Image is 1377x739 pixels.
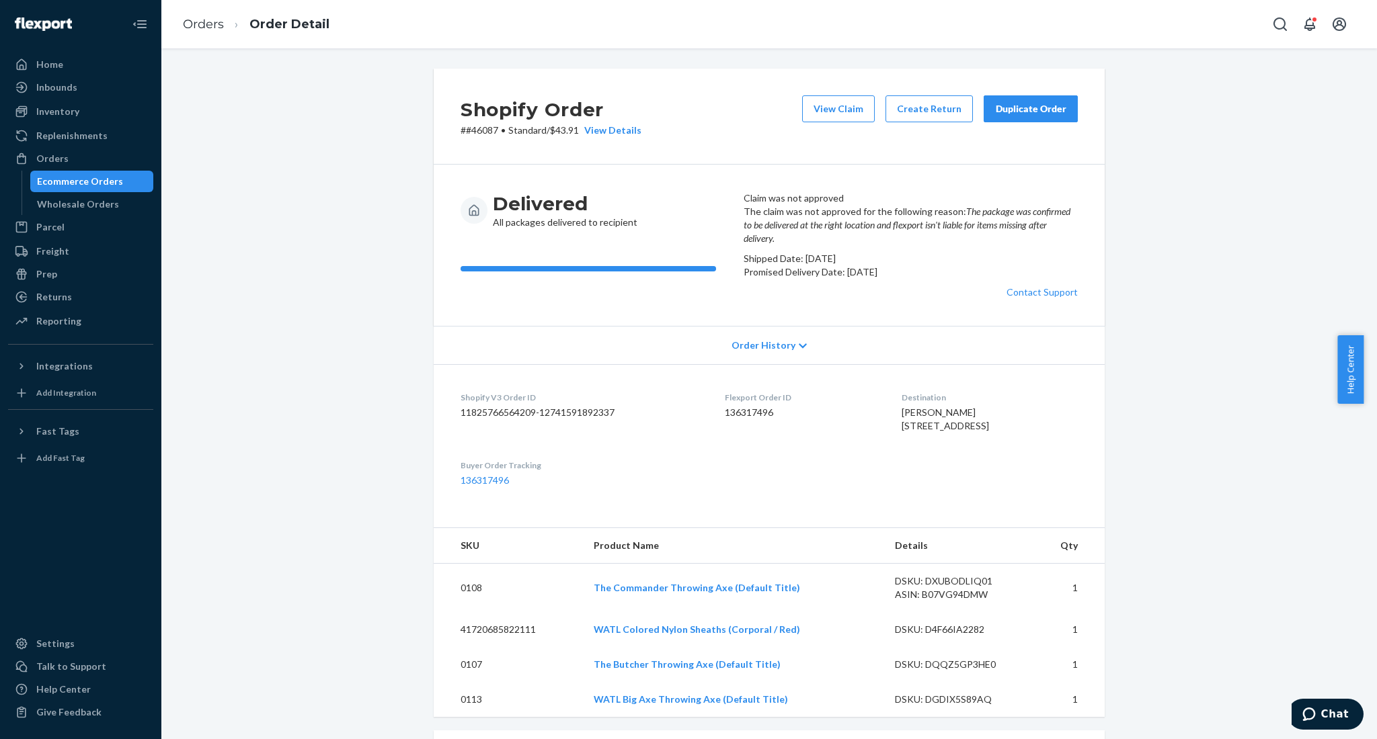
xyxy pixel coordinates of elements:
[895,658,1021,671] div: DSKU: DQQZ5GP3HE0
[36,387,96,398] div: Add Integration
[36,452,85,464] div: Add Fast Tag
[744,191,1078,205] header: Claim was not approved
[1032,612,1105,647] td: 1
[36,660,106,673] div: Talk to Support
[508,124,547,136] span: Standard
[30,171,154,192] a: Ecommerce Orders
[902,406,989,431] span: [PERSON_NAME] [STREET_ADDRESS]
[732,339,795,352] span: Order History
[886,95,973,122] button: Create Return
[8,310,153,332] a: Reporting
[8,216,153,238] a: Parcel
[126,11,153,38] button: Close Navigation
[8,77,153,98] a: Inbounds
[36,359,93,373] div: Integrations
[461,406,703,419] dd: 11825766564209-12741591892337
[36,152,69,165] div: Orders
[594,658,781,670] a: The Butcher Throwing Axe (Default Title)
[434,528,583,564] th: SKU
[984,95,1078,122] button: Duplicate Order
[36,220,65,234] div: Parcel
[36,425,79,438] div: Fast Tags
[1032,647,1105,682] td: 1
[461,460,703,471] dt: Buyer Order Tracking
[995,102,1066,116] div: Duplicate Order
[172,5,340,44] ol: breadcrumbs
[461,95,641,124] h2: Shopify Order
[461,392,703,403] dt: Shopify V3 Order ID
[1032,564,1105,613] td: 1
[1296,11,1323,38] button: Open notifications
[30,193,154,215] a: Wholesale Orders
[583,528,884,564] th: Product Name
[36,245,69,258] div: Freight
[744,252,1078,265] p: Shipped Date: [DATE]
[434,647,583,682] td: 0107
[1032,682,1105,717] td: 1
[1337,335,1364,404] button: Help Center
[8,679,153,700] a: Help Center
[36,105,79,118] div: Inventory
[895,588,1021,601] div: ASIN: B07VG94DMW
[1292,699,1364,732] iframe: Opens a widget where you can chat to one of our agents
[36,58,63,71] div: Home
[36,314,81,328] div: Reporting
[8,421,153,442] button: Fast Tags
[725,392,880,403] dt: Flexport Order ID
[8,447,153,469] a: Add Fast Tag
[8,125,153,146] a: Replenishments
[8,382,153,404] a: Add Integration
[36,683,91,696] div: Help Center
[36,267,57,281] div: Prep
[8,656,153,677] button: Talk to Support
[461,124,641,137] p: # #46087 / $43.91
[1267,11,1294,38] button: Open Search Box
[8,633,153,654] a: Settings
[36,81,77,94] div: Inbounds
[895,693,1021,706] div: DSKU: DGDIX5S89AQ
[36,637,75,650] div: Settings
[802,95,875,122] button: View Claim
[725,406,880,419] dd: 136317496
[501,124,506,136] span: •
[744,265,1078,279] p: Promised Delivery Date: [DATE]
[434,564,583,613] td: 0108
[461,474,509,486] a: 136317496
[434,612,583,647] td: 41720685822111
[1326,11,1353,38] button: Open account menu
[8,148,153,169] a: Orders
[434,682,583,717] td: 0113
[8,355,153,377] button: Integrations
[493,191,637,229] div: All packages delivered to recipient
[1007,286,1078,298] a: Contact Support
[493,191,637,216] h3: Delivered
[8,101,153,122] a: Inventory
[8,241,153,262] a: Freight
[37,198,119,211] div: Wholesale Orders
[902,392,1078,403] dt: Destination
[884,528,1032,564] th: Details
[249,17,329,32] a: Order Detail
[37,175,123,188] div: Ecommerce Orders
[183,17,224,32] a: Orders
[1032,528,1105,564] th: Qty
[36,705,102,719] div: Give Feedback
[594,693,788,705] a: WATL Big Axe Throwing Axe (Default Title)
[594,582,800,593] a: The Commander Throwing Axe (Default Title)
[8,54,153,75] a: Home
[8,701,153,723] button: Give Feedback
[36,290,72,304] div: Returns
[895,623,1021,636] div: DSKU: D4F66IA2282
[8,286,153,308] a: Returns
[594,623,800,635] a: WATL Colored Nylon Sheaths (Corporal / Red)
[895,574,1021,588] div: DSKU: DXUBODLIQ01
[744,206,1070,244] em: The package was confirmed to be delivered at the right location and flexport isn't liable for ite...
[744,205,1078,245] p: The claim was not approved for the following reason:
[8,263,153,285] a: Prep
[36,129,108,142] div: Replenishments
[579,124,641,137] button: View Details
[15,17,72,31] img: Flexport logo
